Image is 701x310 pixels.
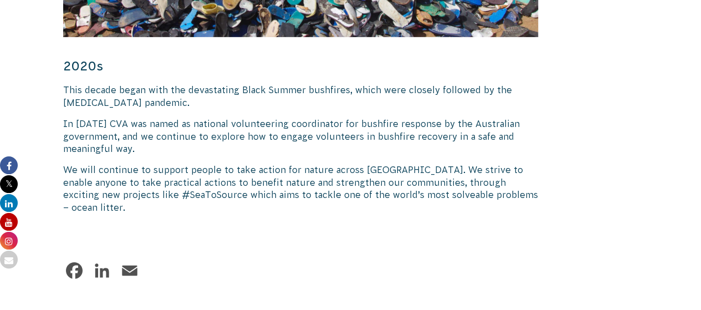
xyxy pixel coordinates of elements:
[119,260,141,282] a: Email
[63,57,539,75] h4: 2020s
[63,164,539,214] p: We will continue to support people to take action for nature across [GEOGRAPHIC_DATA]. We strive ...
[63,84,539,109] p: This decade began with the devastating Black Summer bushfires, which were closely followed by the...
[63,118,539,155] p: In [DATE] CVA was named as national volunteering coordinator for bushfire response by the Austral...
[63,260,85,282] a: Facebook
[91,260,113,282] a: LinkedIn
